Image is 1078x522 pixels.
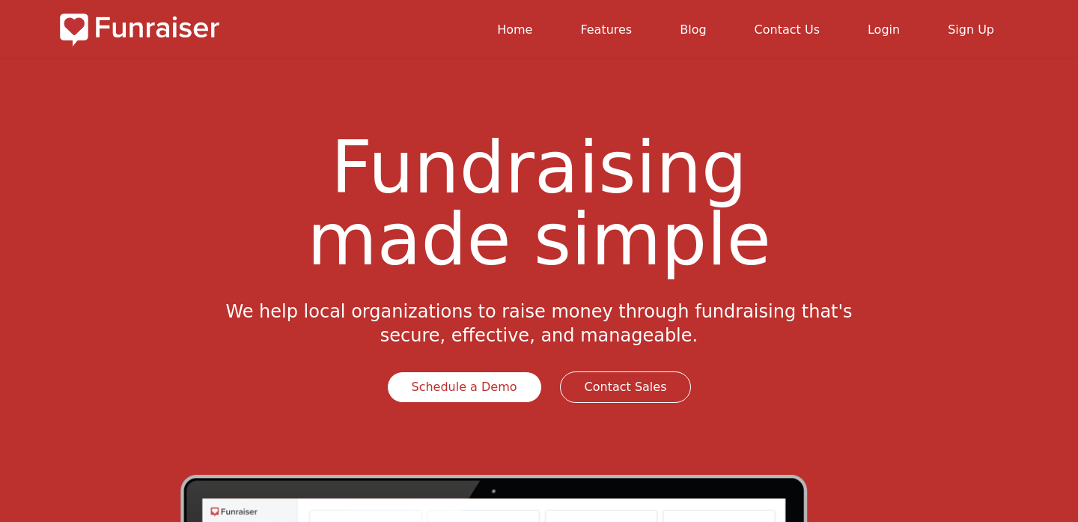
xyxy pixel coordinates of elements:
a: Blog [680,22,706,37]
a: Features [580,22,632,37]
a: Contact Us [755,22,820,37]
a: Schedule a Demo [387,371,542,403]
a: Home [497,22,532,37]
nav: main [231,12,1018,48]
img: Logo [60,12,219,48]
a: Login [868,22,900,37]
h1: Fundraising [60,132,1018,300]
a: Contact Sales [560,371,692,403]
p: We help local organizations to raise money through fundraising that's secure, effective, and mana... [219,300,858,348]
a: Sign Up [948,22,994,37]
span: made simple [60,204,1018,276]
